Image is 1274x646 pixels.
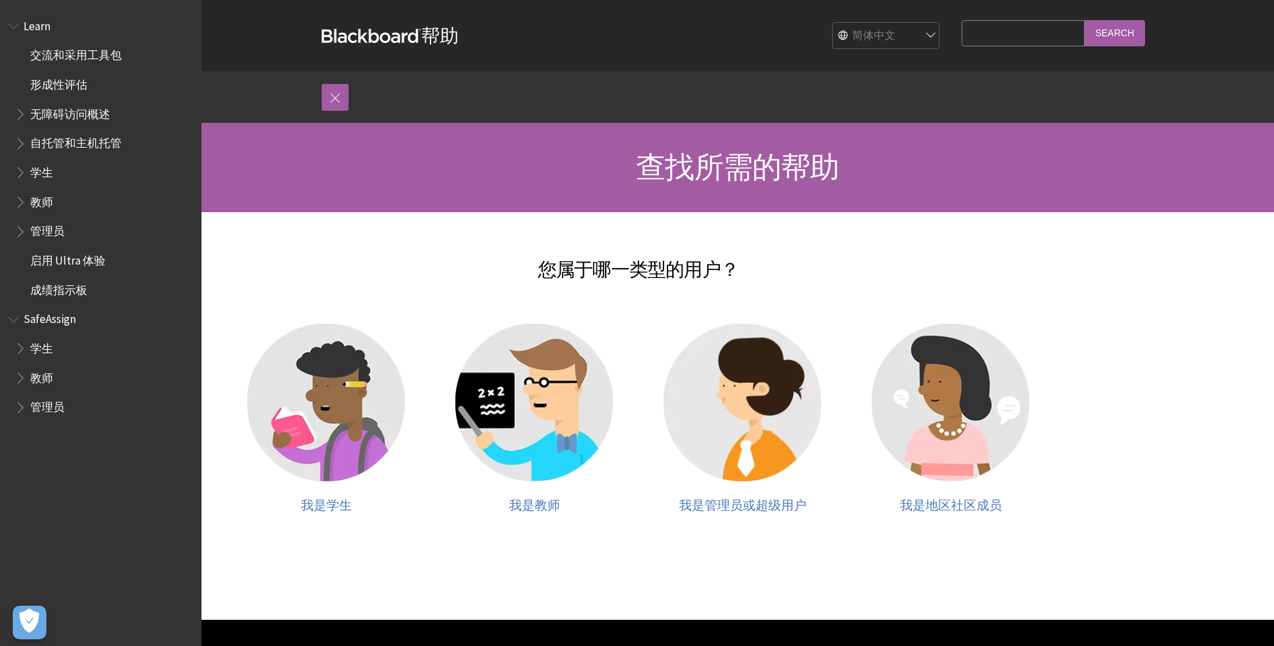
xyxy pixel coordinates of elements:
span: 学生 [30,161,53,179]
a: 社区成员 我是地区社区成员 [860,324,1042,512]
img: 学生 [247,324,405,481]
span: 形成性评估 [30,73,87,91]
span: 我是地区社区成员 [900,498,1002,513]
h2: 您属于哪一类型的用户？ [222,239,1055,283]
span: 我是管理员或超级用户 [679,498,807,513]
span: 学生 [30,337,53,355]
span: 启用 Ultra 体验 [30,249,105,267]
span: 查找所需的帮助 [636,148,839,185]
nav: Book outline for Blackboard Learn Help [8,15,193,302]
nav: Book outline for Blackboard SafeAssign [8,308,193,419]
select: Site Language Selector [833,23,940,50]
span: 我是教师 [509,498,560,513]
a: 学生 我是学生 [236,324,417,512]
img: 社区成员 [872,324,1030,481]
img: 教师 [455,324,613,481]
img: 管理员 [664,324,821,481]
a: 管理员 我是管理员或超级用户 [652,324,833,512]
a: Blackboard帮助 [322,24,459,48]
span: 管理员 [30,220,64,238]
span: 教师 [30,191,53,209]
span: 自托管和主机托管 [30,132,122,150]
input: Search [1085,20,1145,46]
span: 管理员 [30,396,64,414]
a: 教师 我是教师 [444,324,625,512]
span: 成绩指示板 [30,279,87,297]
span: 教师 [30,367,53,385]
span: 交流和采用工具包 [30,44,122,62]
strong: Blackboard [322,29,421,43]
button: Open Preferences [13,606,46,639]
span: Learn [24,15,50,33]
span: 无障碍访问概述 [30,103,110,121]
span: 我是学生 [301,498,352,513]
span: SafeAssign [24,308,76,326]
